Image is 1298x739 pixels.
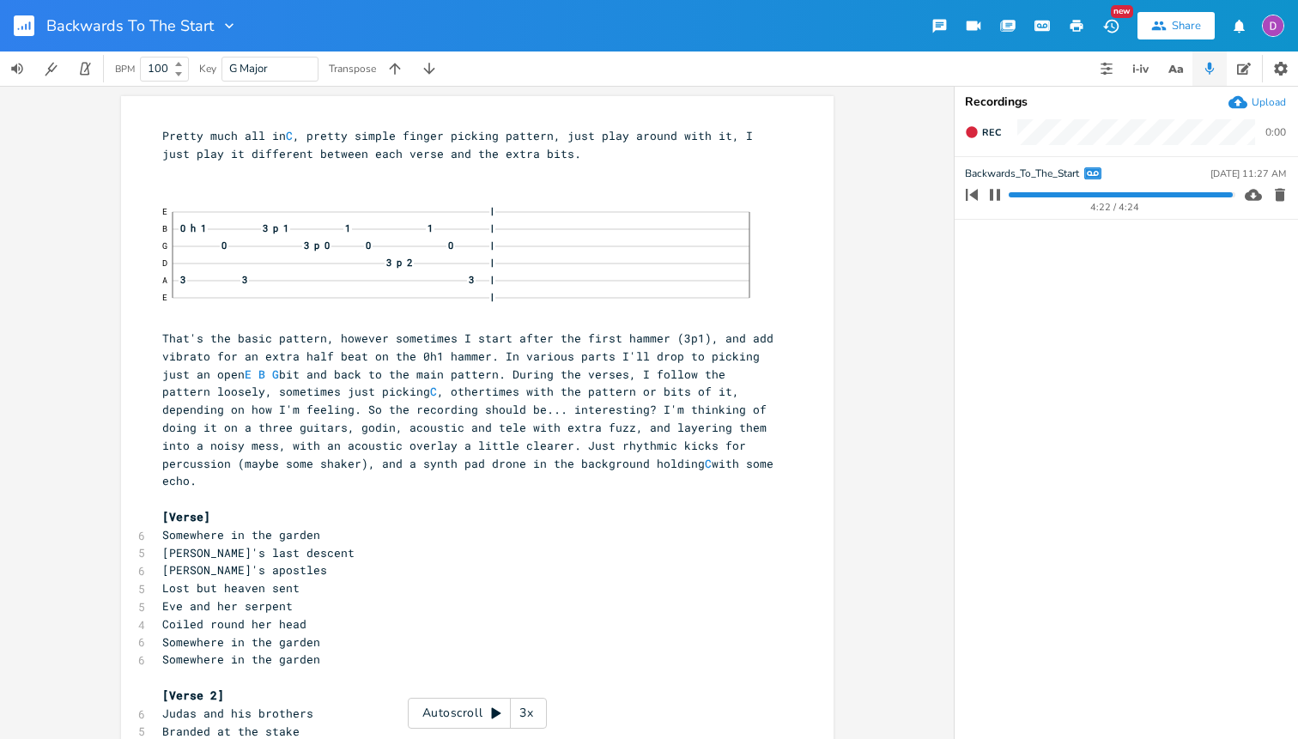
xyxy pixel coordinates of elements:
span: 3 [467,276,476,285]
span: 3 [179,276,187,285]
div: p [269,224,282,233]
span: Somewhere in the garden [162,634,320,650]
span: | [488,258,494,268]
div: Autoscroll [408,698,547,729]
span: B [258,366,265,382]
span: That's the basic pattern, however sometimes I start after the first hammer (3p1), and add vibrato... [162,330,780,488]
span: Pretty much all in , pretty simple finger picking pattern, just play around with it, I just play ... [162,128,760,161]
text: E [162,206,167,217]
span: | [488,276,494,285]
span: G Major [229,61,268,76]
div: BPM [115,64,135,74]
span: | [488,224,494,233]
button: Rec [958,118,1008,146]
span: 0 [323,241,331,251]
span: 3 [302,241,311,251]
div: 3x [511,698,542,729]
span: Rec [982,126,1001,139]
span: C [430,384,437,399]
span: 1 [199,224,208,233]
button: New [1094,10,1128,41]
span: 0 [446,241,455,251]
span: 0 [220,241,228,251]
span: | [488,207,494,216]
span: 2 [405,258,414,268]
div: h [186,224,200,233]
span: 0 [179,224,187,233]
span: C [705,456,712,471]
div: Recordings [965,96,1288,108]
text: D [162,257,167,269]
span: | [488,241,494,251]
span: [Verse 2] [162,688,224,703]
div: 0:00 [1265,127,1286,137]
span: C [286,128,293,143]
span: Somewhere in the garden [162,527,320,542]
div: 4:22 / 4:24 [995,203,1235,212]
div: Transpose [329,64,376,74]
span: [PERSON_NAME]'s apostles [162,562,327,578]
span: Backwards To The Start [46,18,214,33]
div: Upload [1252,95,1286,109]
span: Eve and her serpent [162,598,293,614]
div: Key [199,64,216,74]
div: Share [1172,18,1201,33]
text: A [162,275,167,286]
span: 3 [261,224,270,233]
button: Share [1137,12,1215,39]
span: [Verse] [162,509,210,524]
span: Somewhere in the garden [162,651,320,667]
span: 1 [282,224,290,233]
img: Dylan [1262,15,1284,37]
span: | [488,293,494,302]
span: Lost but heaven sent [162,580,300,596]
span: 0 [364,241,373,251]
span: 1 [426,224,434,233]
span: 3 [385,258,393,268]
div: p [392,258,406,268]
button: Upload [1228,93,1286,112]
span: Coiled round her head [162,616,306,632]
span: G [272,366,279,382]
text: B [162,223,167,234]
div: [DATE] 11:27 AM [1210,169,1286,179]
text: G [162,240,167,251]
span: 3 [240,276,249,285]
span: [PERSON_NAME]'s last descent [162,545,355,560]
text: E [162,292,167,303]
span: Branded at the stake [162,724,300,739]
span: Judas and his brothers [162,706,313,721]
span: E [245,366,252,382]
div: p [310,241,324,251]
span: 1 [343,224,352,233]
span: Backwards_To_The_Start [965,166,1079,182]
div: New [1111,5,1133,18]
